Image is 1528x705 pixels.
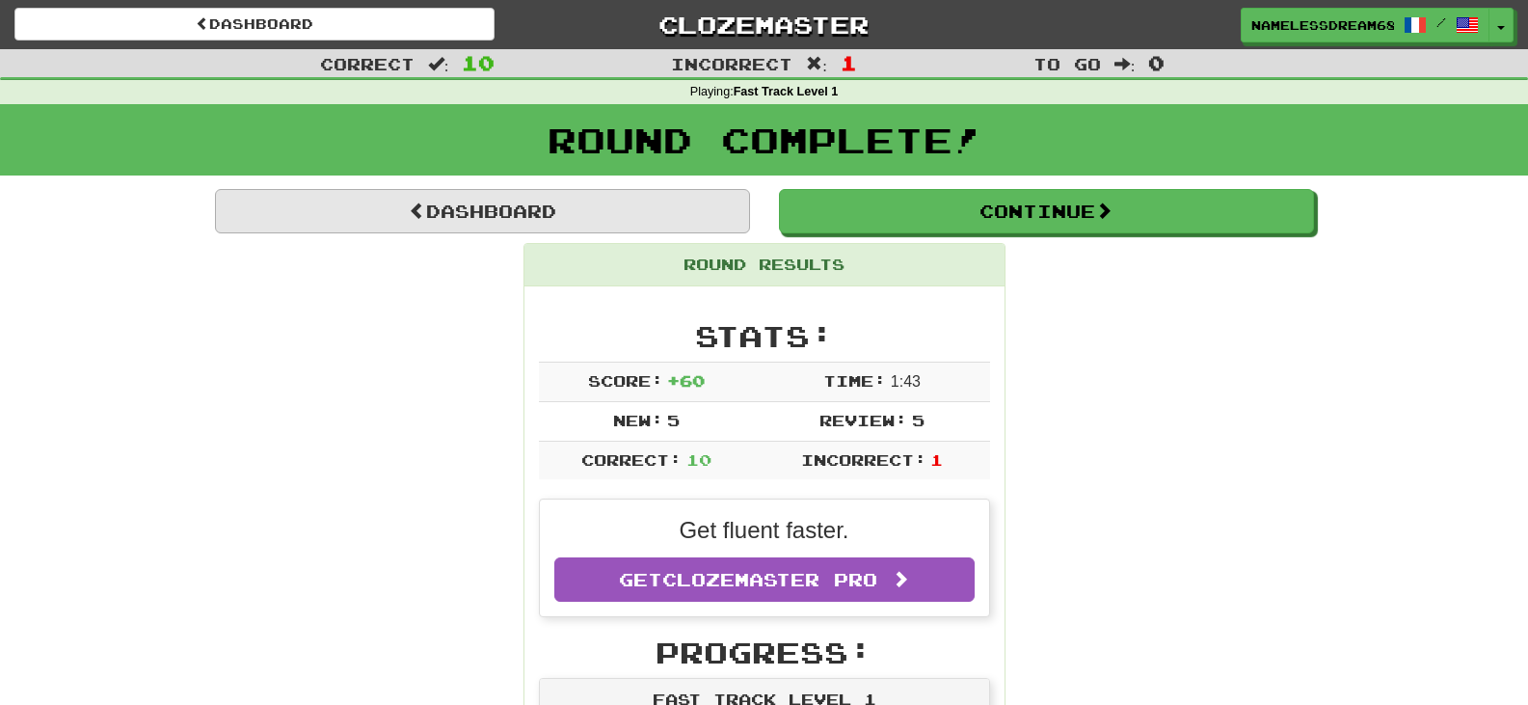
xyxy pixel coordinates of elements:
[1148,51,1165,74] span: 0
[320,54,415,73] span: Correct
[806,56,827,72] span: :
[912,411,925,429] span: 5
[1241,8,1489,42] a: NamelessDream6813 /
[588,371,663,390] span: Score:
[554,514,975,547] p: Get fluent faster.
[841,51,857,74] span: 1
[524,244,1005,286] div: Round Results
[801,450,926,469] span: Incorrect:
[734,85,839,98] strong: Fast Track Level 1
[779,189,1314,233] button: Continue
[539,320,990,352] h2: Stats:
[523,8,1004,41] a: Clozemaster
[7,121,1521,159] h1: Round Complete!
[667,411,680,429] span: 5
[428,56,449,72] span: :
[1436,15,1446,29] span: /
[823,371,886,390] span: Time:
[662,569,877,590] span: Clozemaster Pro
[462,51,495,74] span: 10
[215,189,750,233] a: Dashboard
[891,373,921,390] span: 1 : 43
[1114,56,1136,72] span: :
[930,450,943,469] span: 1
[686,450,711,469] span: 10
[1033,54,1101,73] span: To go
[667,371,705,390] span: + 60
[1251,16,1394,34] span: NamelessDream6813
[671,54,792,73] span: Incorrect
[554,557,975,602] a: GetClozemaster Pro
[613,411,663,429] span: New:
[819,411,907,429] span: Review:
[539,637,990,668] h2: Progress:
[581,450,682,469] span: Correct:
[14,8,495,41] a: Dashboard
